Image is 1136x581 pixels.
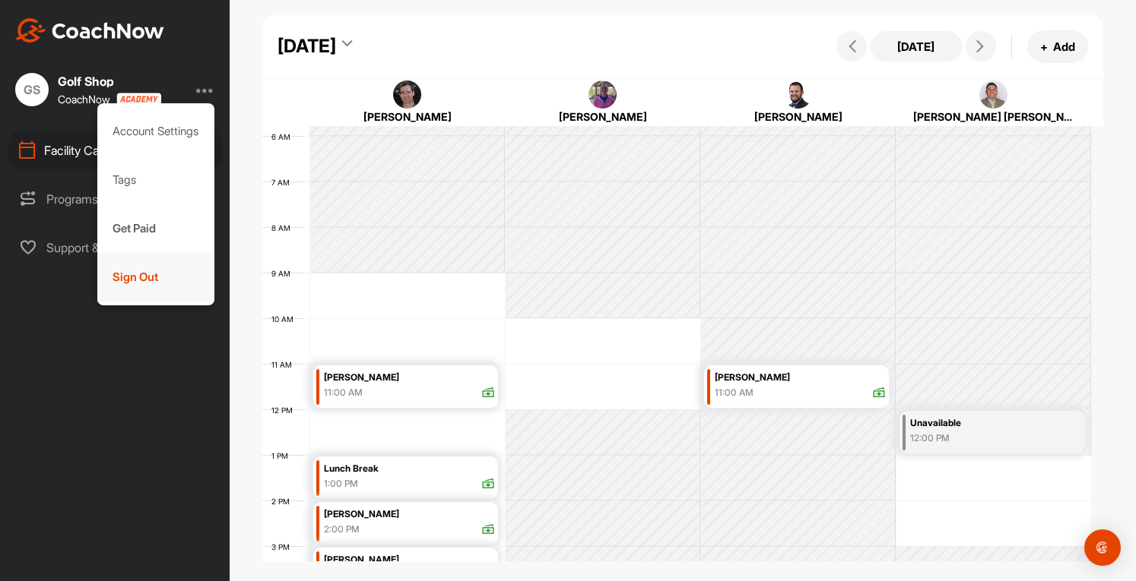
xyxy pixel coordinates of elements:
div: Sign Out [97,253,215,302]
img: square_ca7ec96441eb838c310c341fdbc4eb55.jpg [589,81,617,109]
button: +Add [1027,30,1088,63]
div: [PERSON_NAME] [327,109,488,125]
div: 1 PM [262,451,303,460]
div: 2:00 PM [324,523,360,536]
div: 9 AM [262,269,306,278]
div: 10 AM [262,314,309,324]
div: Lunch Break [324,460,495,478]
div: Support & FAQ [8,229,223,267]
span: + [1040,39,1048,55]
img: square_0ade9b29a01d013c47883038bb051d47.jpg [979,81,1008,109]
div: [PERSON_NAME] [718,109,879,125]
div: Tags [97,156,215,204]
div: [PERSON_NAME] [324,369,495,387]
div: 2 PM [262,497,305,506]
div: 3 PM [262,542,305,551]
div: 7 AM [262,178,305,187]
div: [PERSON_NAME] [715,369,886,387]
div: [DATE] [278,33,336,60]
img: CoachNow [15,18,164,43]
div: 12 PM [262,406,308,415]
div: 6 AM [262,132,306,141]
div: Programs [8,180,223,218]
img: square_5a02689f1687616c836b4f227dadd02e.jpg [784,81,813,109]
div: GS [15,73,49,106]
div: Golf Shop [58,75,161,87]
img: square_5027e2341d9045fb2fbe9f18383d5129.jpg [393,81,422,109]
div: Facility Calendar [8,131,223,169]
div: 8 AM [262,223,306,232]
div: Unavailable [910,415,1053,432]
div: [PERSON_NAME] [PERSON_NAME] [913,109,1074,125]
div: [PERSON_NAME] [324,551,495,569]
div: Account Settings [97,107,215,156]
button: [DATE] [871,31,962,62]
div: 11:00 AM [715,386,754,399]
div: Open Intercom Messenger [1084,529,1121,566]
img: CoachNow acadmey [116,93,161,106]
div: CoachNow [58,93,161,106]
div: [PERSON_NAME] [324,506,495,523]
div: Get Paid [97,204,215,253]
div: [PERSON_NAME] [522,109,684,125]
div: 11 AM [262,360,307,369]
div: 1:00 PM [324,477,358,491]
div: 12:00 PM [910,431,1053,445]
div: 11:00 AM [324,386,363,399]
